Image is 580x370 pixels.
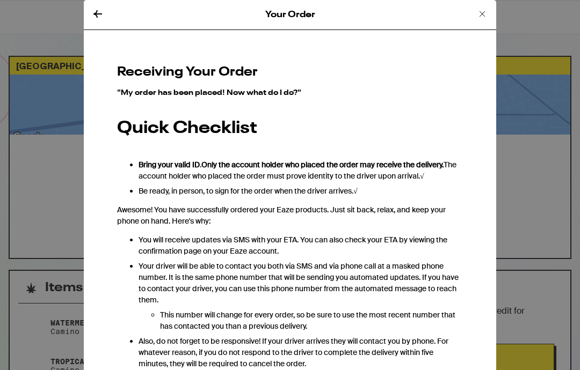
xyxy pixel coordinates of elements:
[139,186,463,197] li: Be ready, in person, to sign for the order when the driver arrives.
[139,261,463,306] p: Your driver will be able to contact you both via SMS and via phone call at a masked phone number....
[139,336,463,369] p: Also, do not forget to be responsive! If your driver arrives they will contact you by phone. For ...
[117,120,257,137] span: Quick Checklist
[201,160,444,169] strong: Only the account holder who placed the order may receive the delivery.
[117,63,463,82] h2: Receiving Your Order
[139,160,200,169] strong: Bring your valid ID
[160,309,463,332] p: This number will change for every order, so be sure to use the most recent number that has contac...
[353,186,358,196] strong: √
[139,234,463,257] p: You will receive updates via SMS with your ETA. You can also check your ETA by viewing the confir...
[117,204,463,227] p: Awesome! You have successfully ordered your Eaze products. Just sit back, relax, and keep your ph...
[139,159,463,182] li: . The account holder who placed the order must prove identity to the driver upon arrival.
[420,171,424,181] strong: √
[117,89,463,97] h3: "My order has been placed! Now what do I do?"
